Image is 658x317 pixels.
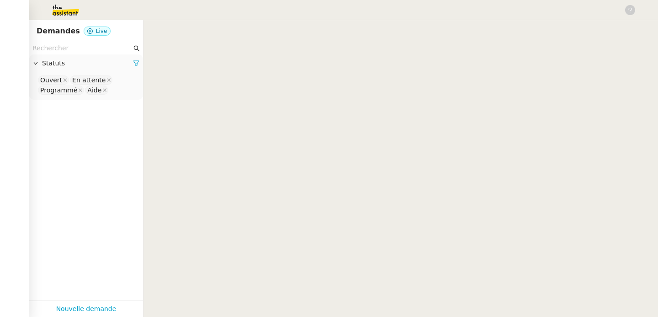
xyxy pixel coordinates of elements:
nz-page-header-title: Demandes [37,25,80,38]
div: En attente [72,76,106,84]
nz-select-item: Aide [85,86,108,95]
span: Statuts [42,58,133,69]
input: Rechercher [32,43,132,54]
nz-select-item: En attente [70,75,112,85]
nz-select-item: Ouvert [38,75,69,85]
nz-select-item: Programmé [38,86,84,95]
div: Statuts [29,54,143,72]
a: Nouvelle demande [56,304,117,314]
div: Programmé [40,86,77,94]
div: Aide [87,86,101,94]
span: Live [96,28,107,34]
div: Ouvert [40,76,62,84]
